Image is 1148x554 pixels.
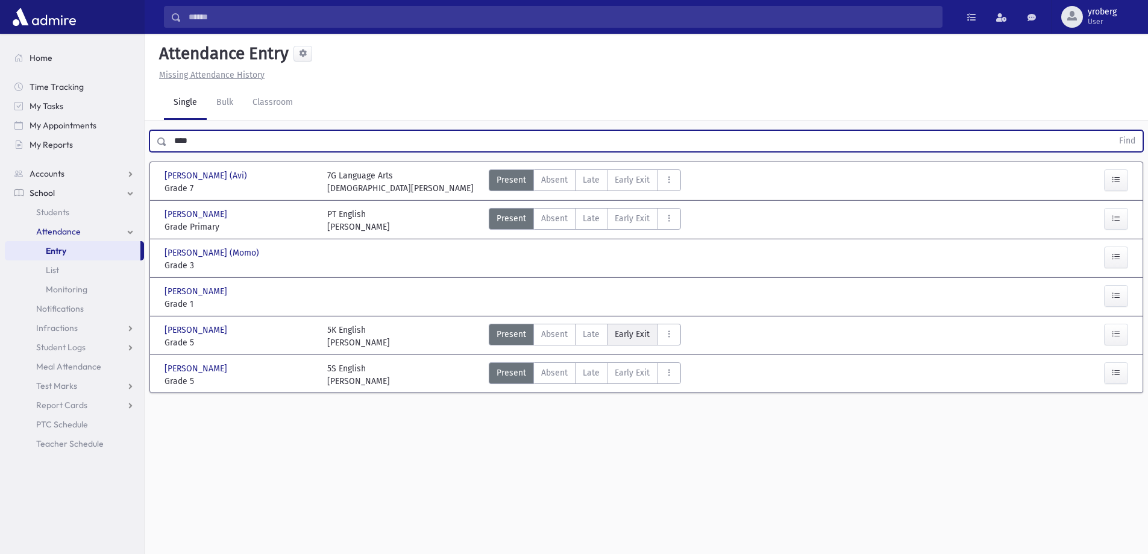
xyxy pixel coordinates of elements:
a: Home [5,48,144,68]
span: [PERSON_NAME] (Avi) [165,169,249,182]
span: Accounts [30,168,64,179]
span: [PERSON_NAME] [165,285,230,298]
span: Grade 7 [165,182,315,195]
span: Monitoring [46,284,87,295]
a: Test Marks [5,376,144,395]
span: Test Marks [36,380,77,391]
span: Early Exit [615,174,650,186]
span: Report Cards [36,400,87,411]
a: Notifications [5,299,144,318]
span: Teacher Schedule [36,438,104,449]
span: Early Exit [615,328,650,341]
a: Student Logs [5,338,144,357]
img: AdmirePro [10,5,79,29]
span: My Tasks [30,101,63,112]
span: yroberg [1088,7,1117,17]
a: Monitoring [5,280,144,299]
a: My Reports [5,135,144,154]
span: Absent [541,174,568,186]
span: My Reports [30,139,73,150]
a: Teacher Schedule [5,434,144,453]
a: Infractions [5,318,144,338]
a: My Appointments [5,116,144,135]
a: Accounts [5,164,144,183]
span: Home [30,52,52,63]
span: Absent [541,367,568,379]
span: Entry [46,245,66,256]
span: Early Exit [615,367,650,379]
span: [PERSON_NAME] [165,208,230,221]
div: 7G Language Arts [DEMOGRAPHIC_DATA][PERSON_NAME] [327,169,474,195]
a: PTC Schedule [5,415,144,434]
span: Absent [541,328,568,341]
a: Meal Attendance [5,357,144,376]
u: Missing Attendance History [159,70,265,80]
a: Single [164,86,207,120]
a: Missing Attendance History [154,70,265,80]
span: Grade 3 [165,259,315,272]
span: School [30,187,55,198]
span: Grade 1 [165,298,315,310]
a: Students [5,203,144,222]
div: 5S English [PERSON_NAME] [327,362,390,388]
a: Time Tracking [5,77,144,96]
a: School [5,183,144,203]
a: Attendance [5,222,144,241]
span: Early Exit [615,212,650,225]
span: Present [497,328,526,341]
div: AttTypes [489,324,681,349]
span: Grade 5 [165,375,315,388]
span: List [46,265,59,275]
span: Grade 5 [165,336,315,349]
a: My Tasks [5,96,144,116]
span: Student Logs [36,342,86,353]
div: AttTypes [489,362,681,388]
div: 5K English [PERSON_NAME] [327,324,390,349]
h5: Attendance Entry [154,43,289,64]
div: PT English [PERSON_NAME] [327,208,390,233]
span: Attendance [36,226,81,237]
span: [PERSON_NAME] [165,324,230,336]
span: Present [497,212,526,225]
span: Late [583,328,600,341]
span: Grade Primary [165,221,315,233]
div: AttTypes [489,169,681,195]
span: PTC Schedule [36,419,88,430]
a: Classroom [243,86,303,120]
span: Students [36,207,69,218]
a: Report Cards [5,395,144,415]
span: User [1088,17,1117,27]
span: My Appointments [30,120,96,131]
div: AttTypes [489,208,681,233]
a: Bulk [207,86,243,120]
span: Present [497,174,526,186]
button: Find [1112,131,1143,151]
a: List [5,260,144,280]
span: Meal Attendance [36,361,101,372]
span: Late [583,367,600,379]
span: Late [583,212,600,225]
span: Notifications [36,303,84,314]
span: Late [583,174,600,186]
span: [PERSON_NAME] [165,362,230,375]
span: Present [497,367,526,379]
span: [PERSON_NAME] (Momo) [165,247,262,259]
input: Search [181,6,942,28]
span: Time Tracking [30,81,84,92]
span: Infractions [36,323,78,333]
span: Absent [541,212,568,225]
a: Entry [5,241,140,260]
